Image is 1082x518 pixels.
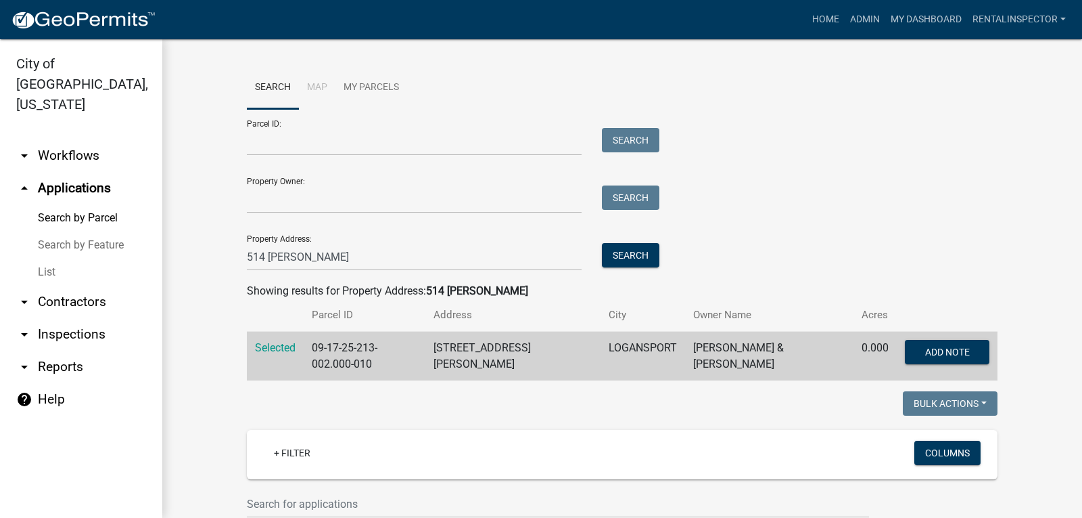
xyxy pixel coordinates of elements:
[685,332,853,381] td: [PERSON_NAME] & [PERSON_NAME]
[914,441,981,465] button: Columns
[853,299,897,331] th: Acres
[601,332,685,381] td: LOGANSPORT
[602,128,659,152] button: Search
[16,294,32,310] i: arrow_drop_down
[685,299,853,331] th: Owner Name
[425,332,601,381] td: [STREET_ADDRESS][PERSON_NAME]
[601,299,685,331] th: City
[304,299,425,331] th: Parcel ID
[845,7,885,33] a: Admin
[602,243,659,267] button: Search
[426,284,528,297] strong: 514 [PERSON_NAME]
[924,347,969,358] span: Add Note
[255,341,296,354] a: Selected
[853,332,897,381] td: 0.000
[247,66,299,110] a: Search
[807,7,845,33] a: Home
[425,299,601,331] th: Address
[263,441,321,465] a: + Filter
[16,359,32,375] i: arrow_drop_down
[967,7,1071,33] a: rentalinspector
[903,391,997,416] button: Bulk Actions
[885,7,967,33] a: My Dashboard
[16,180,32,196] i: arrow_drop_up
[602,186,659,210] button: Search
[304,332,425,381] td: 09-17-25-213-002.000-010
[16,391,32,408] i: help
[335,66,407,110] a: My Parcels
[16,148,32,164] i: arrow_drop_down
[247,490,869,518] input: Search for applications
[247,283,997,299] div: Showing results for Property Address:
[16,326,32,343] i: arrow_drop_down
[905,340,989,364] button: Add Note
